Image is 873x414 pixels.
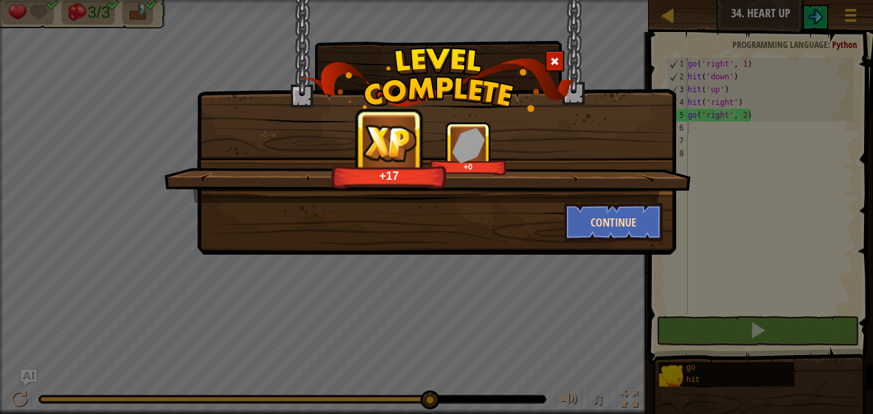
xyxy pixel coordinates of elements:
img: reward_icon_xp.png [363,124,417,162]
img: reward_icon_gems.png [452,127,485,163]
div: +17 [335,168,444,183]
div: +0 [432,162,504,171]
img: level_complete.png [300,47,574,112]
button: Continue [564,203,663,241]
